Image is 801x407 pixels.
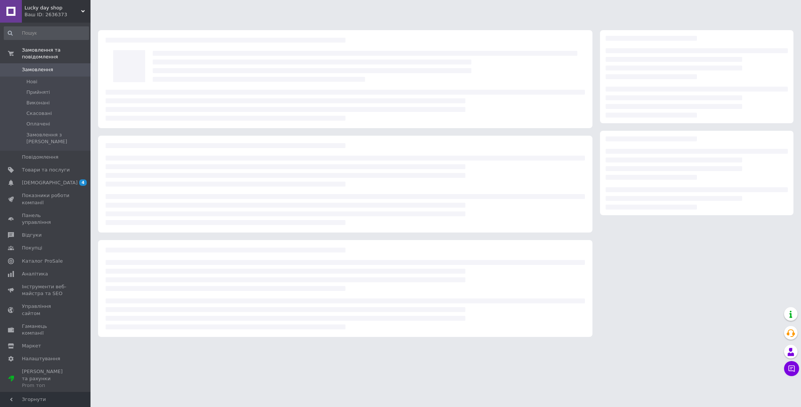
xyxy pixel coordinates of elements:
[22,382,70,389] div: Prom топ
[22,212,70,226] span: Панель управління
[22,167,70,173] span: Товари та послуги
[22,179,78,186] span: [DEMOGRAPHIC_DATA]
[22,66,53,73] span: Замовлення
[784,361,799,376] button: Чат з покупцем
[22,232,41,239] span: Відгуки
[25,5,81,11] span: Lucky day shop
[22,47,91,60] span: Замовлення та повідомлення
[26,78,37,85] span: Нові
[26,121,50,127] span: Оплачені
[22,192,70,206] span: Показники роботи компанії
[22,271,48,277] span: Аналітика
[22,368,70,389] span: [PERSON_NAME] та рахунки
[22,323,70,337] span: Гаманець компанії
[25,11,91,18] div: Ваш ID: 2636373
[26,99,50,106] span: Виконані
[22,258,63,265] span: Каталог ProSale
[22,245,42,251] span: Покупці
[26,132,88,145] span: Замовлення з [PERSON_NAME]
[26,89,50,96] span: Прийняті
[22,343,41,349] span: Маркет
[26,110,52,117] span: Скасовані
[4,26,89,40] input: Пошук
[22,283,70,297] span: Інструменти веб-майстра та SEO
[22,303,70,317] span: Управління сайтом
[22,355,60,362] span: Налаштування
[79,179,87,186] span: 4
[22,154,58,161] span: Повідомлення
